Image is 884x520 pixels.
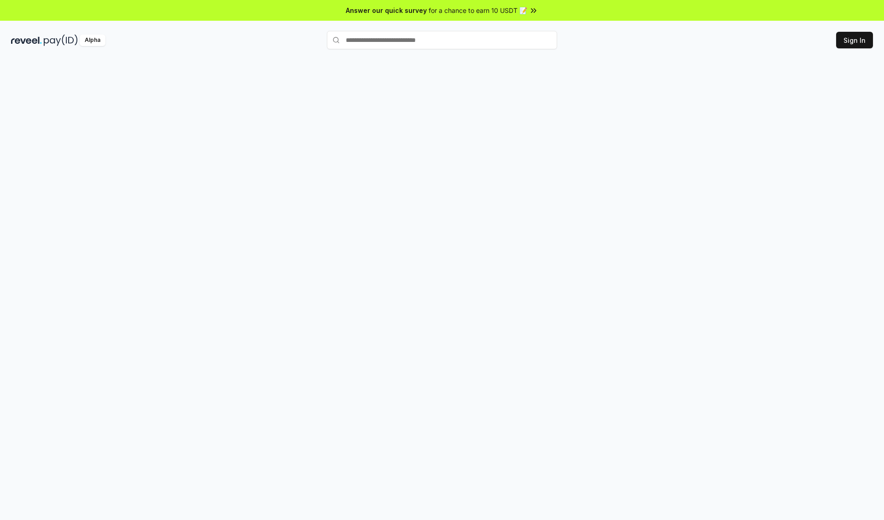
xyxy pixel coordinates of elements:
span: Answer our quick survey [346,6,427,15]
button: Sign In [836,32,873,48]
div: Alpha [80,35,105,46]
img: reveel_dark [11,35,42,46]
span: for a chance to earn 10 USDT 📝 [429,6,527,15]
img: pay_id [44,35,78,46]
